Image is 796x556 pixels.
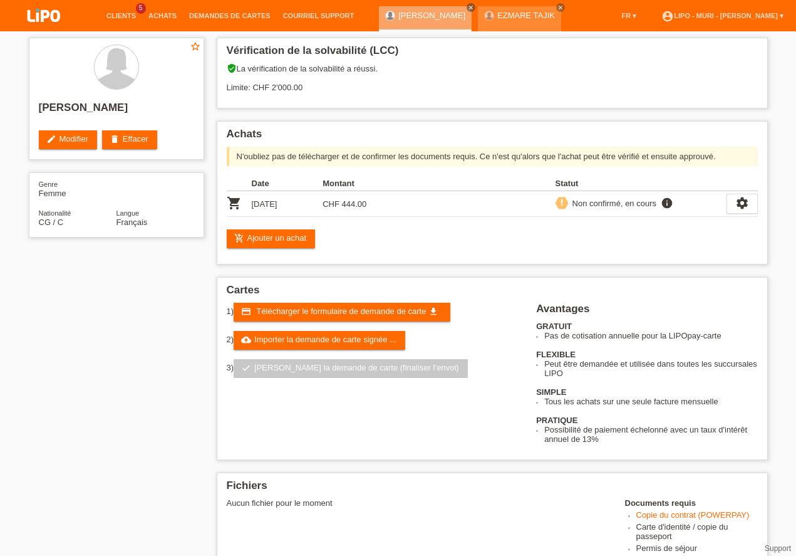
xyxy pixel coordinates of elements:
[227,480,758,498] h2: Fichiers
[100,12,142,19] a: Clients
[536,416,577,425] b: PRATIQUE
[241,363,251,373] i: check
[569,197,656,210] div: Non confirmé, en cours
[556,3,565,12] a: close
[536,350,576,359] b: FLEXIBLE
[735,196,749,210] i: settings
[659,197,675,209] i: info
[39,130,97,149] a: editModifier
[636,543,758,555] li: Permis de séjour
[428,307,438,317] i: get_app
[234,303,450,322] a: credit_card Télécharger le formulaire de demande de carte get_app
[110,134,120,144] i: delete
[227,63,758,102] div: La vérification de la solvabilité a réussi. Limite: CHF 2'000.00
[661,10,674,23] i: account_circle
[556,176,726,191] th: Statut
[136,3,146,14] span: 5
[227,128,758,147] h2: Achats
[234,233,244,243] i: add_shopping_cart
[227,45,758,63] h2: Vérification de la solvabilité (LCC)
[323,191,394,217] td: CHF 444.00
[241,335,251,345] i: cloud_upload
[39,209,71,217] span: Nationalité
[467,3,475,12] a: close
[636,522,758,543] li: Carte d'identité / copie du passeport
[252,191,323,217] td: [DATE]
[227,498,609,508] div: Aucun fichier pour le moment
[655,12,790,19] a: account_circleLIPO - Muri - [PERSON_NAME] ▾
[616,12,643,19] a: FR ▾
[544,359,757,378] li: Peut être demandée et utilisée dans toutes les succursales LIPO
[227,63,237,73] i: verified_user
[183,12,277,19] a: Demandes de cartes
[39,181,58,188] span: Genre
[536,387,566,397] b: SIMPLE
[227,303,521,322] div: 1)
[323,176,394,191] th: Montant
[234,359,468,378] a: check[PERSON_NAME] la demande de carte (finaliser l’envoi)
[536,322,572,331] b: GRATUIT
[497,11,555,20] a: EZMARE TAJIK
[227,284,758,303] h2: Cartes
[398,11,465,20] a: [PERSON_NAME]
[227,359,521,378] div: 3)
[13,26,75,35] a: LIPO pay
[142,12,183,19] a: Achats
[252,176,323,191] th: Date
[190,41,201,54] a: star_border
[544,331,757,340] li: Pas de cotisation annuelle pour la LIPOpay-carte
[277,12,360,19] a: Courriel Support
[116,218,148,227] span: Français
[468,4,474,11] i: close
[227,196,242,211] i: POSP00028566
[190,41,201,52] i: star_border
[557,4,564,11] i: close
[46,134,56,144] i: edit
[234,331,405,350] a: cloud_uploadImporter la demande de carte signée ...
[241,307,251,317] i: credit_card
[39,179,116,198] div: Femme
[765,544,791,553] a: Support
[227,229,316,248] a: add_shopping_cartAjouter un achat
[625,498,758,508] h4: Documents requis
[227,147,758,166] div: N'oubliez pas de télécharger et de confirmer les documents requis. Ce n'est qu'alors que l'achat ...
[227,331,521,350] div: 2)
[39,218,64,227] span: Congo / C / 09.03.2007
[116,209,140,217] span: Langue
[39,102,194,120] h2: [PERSON_NAME]
[636,510,750,520] a: Copie du contrat (POWERPAY)
[102,130,157,149] a: deleteEffacer
[544,397,757,406] li: Tous les achats sur une seule facture mensuelle
[536,303,757,322] h2: Avantages
[256,307,426,316] span: Télécharger le formulaire de demande de carte
[544,425,757,444] li: Possibilité de paiement échelonné avec un taux d'intérêt annuel de 13%
[557,198,566,207] i: priority_high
